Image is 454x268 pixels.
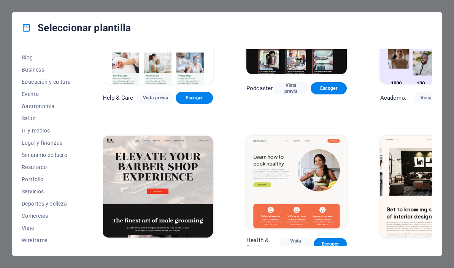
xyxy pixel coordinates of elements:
[103,94,133,102] p: Help & Care
[103,136,213,238] img: BIG Barber Shop
[22,176,71,182] span: Portfolio
[22,137,71,149] button: Legal y finanzas
[311,82,347,94] button: Escoger
[22,51,71,64] button: Blog
[22,22,131,34] h4: Seleccionar plantilla
[176,92,213,104] button: Escoger
[22,185,71,198] button: Servicios
[320,241,341,247] span: Escoger
[22,149,71,161] button: Sin ánimo de lucro
[273,82,309,94] button: Vista previa
[285,238,306,250] span: Vista previa
[414,92,452,104] button: Vista previa
[22,213,71,219] span: Comercios
[22,88,71,100] button: Evento
[22,140,71,146] span: Legal y finanzas
[22,54,71,61] span: Blog
[22,201,71,207] span: Deportes y belleza
[22,237,71,243] span: Wireframe
[22,198,71,210] button: Deportes y belleza
[22,64,71,76] button: Business
[22,128,71,134] span: IT y medios
[22,164,71,170] span: Resultado
[103,246,142,261] p: BIG Barber Shop
[380,246,424,261] p: UrbanNest Interiors
[421,95,446,101] span: Vista previa
[182,95,207,101] span: Escoger
[22,103,71,109] span: Gastronomía
[22,173,71,185] button: Portfolio
[22,91,71,97] span: Evento
[137,92,174,104] button: Vista previa
[22,161,71,173] button: Resultado
[22,115,71,121] span: Salud
[22,76,71,88] button: Educación y cultura
[317,85,341,91] span: Escoger
[22,222,71,234] button: Viaje
[22,225,71,231] span: Viaje
[246,236,279,252] p: Health & Food
[22,100,71,112] button: Gastronomía
[22,152,71,158] span: Sin ánimo de lucro
[279,82,303,94] span: Vista previa
[22,210,71,222] button: Comercios
[246,85,273,92] p: Podcaster
[246,136,347,228] img: Health & Food
[22,124,71,137] button: IT y medios
[22,112,71,124] button: Salud
[22,67,71,73] span: Business
[143,95,168,101] span: Vista previa
[22,79,71,85] span: Educación y cultura
[380,94,406,102] p: Academix
[22,234,71,246] button: Wireframe
[314,238,347,250] button: Escoger
[279,238,312,250] button: Vista previa
[22,188,71,195] span: Servicios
